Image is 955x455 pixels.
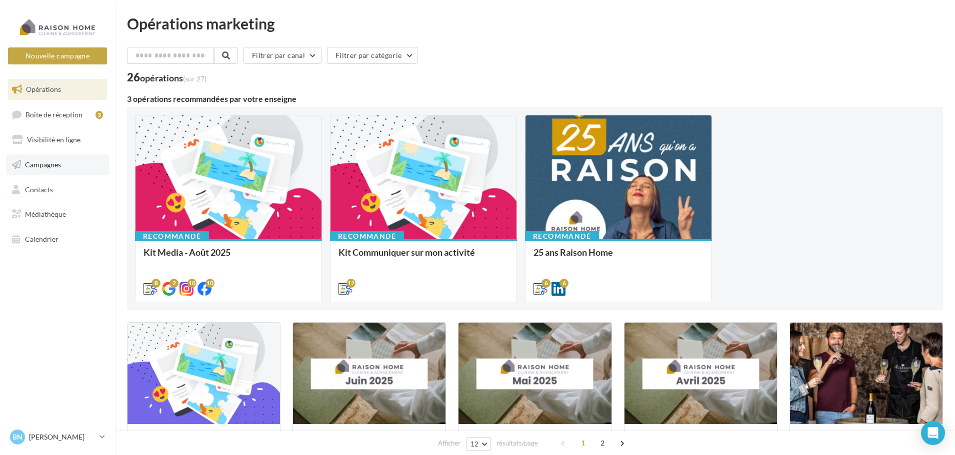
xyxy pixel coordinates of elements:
[169,279,178,288] div: 2
[921,421,945,445] div: Open Intercom Messenger
[338,247,475,258] span: Kit Communiquer sur mon activité
[6,79,109,100] a: Opérations
[143,247,230,258] span: Kit Media - Août 2025
[127,72,206,83] div: 26
[25,110,82,118] span: Boîte de réception
[127,95,943,103] div: 3 opérations recommandées par votre enseigne
[27,135,80,144] span: Visibilité en ligne
[25,235,58,243] span: Calendrier
[6,229,109,250] a: Calendrier
[205,279,214,288] div: 10
[6,129,109,150] a: Visibilité en ligne
[12,432,22,442] span: Bn
[25,210,66,218] span: Médiathèque
[127,16,943,31] div: Opérations marketing
[6,179,109,200] a: Contacts
[26,85,61,93] span: Opérations
[29,432,95,442] p: [PERSON_NAME]
[25,160,61,169] span: Campagnes
[95,111,103,119] div: 3
[8,428,107,447] a: Bn [PERSON_NAME]
[6,104,109,125] a: Boîte de réception3
[559,279,568,288] div: 6
[346,279,355,288] div: 12
[533,247,613,258] span: 25 ans Raison Home
[140,73,206,82] div: opérations
[496,439,538,448] span: résultats/page
[25,185,53,193] span: Contacts
[541,279,550,288] div: 6
[327,47,418,64] button: Filtrer par catégorie
[8,47,107,64] button: Nouvelle campagne
[6,204,109,225] a: Médiathèque
[135,231,209,242] div: Recommandé
[594,435,610,451] span: 2
[6,154,109,175] a: Campagnes
[183,74,206,83] span: (sur 27)
[438,439,460,448] span: Afficher
[575,435,591,451] span: 1
[470,440,479,448] span: 12
[466,437,491,451] button: 12
[243,47,321,64] button: Filtrer par canal
[330,231,404,242] div: Recommandé
[151,279,160,288] div: 8
[525,231,599,242] div: Recommandé
[187,279,196,288] div: 10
